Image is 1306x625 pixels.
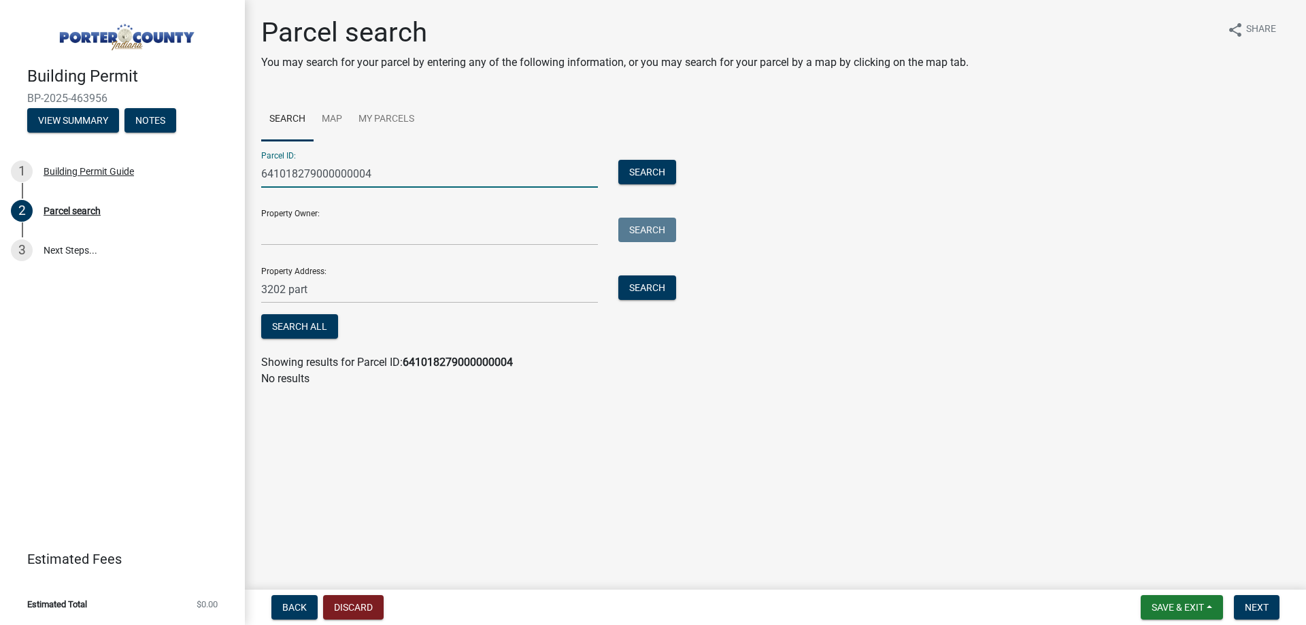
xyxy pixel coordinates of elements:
[261,16,969,49] h1: Parcel search
[271,595,318,620] button: Back
[27,116,119,126] wm-modal-confirm: Summary
[403,356,513,369] strong: 641018279000000004
[27,92,218,105] span: BP-2025-463956
[1245,602,1269,613] span: Next
[44,206,101,216] div: Parcel search
[124,108,176,133] button: Notes
[282,602,307,613] span: Back
[314,98,350,141] a: Map
[323,595,384,620] button: Discard
[618,160,676,184] button: Search
[11,239,33,261] div: 3
[44,167,134,176] div: Building Permit Guide
[1152,602,1204,613] span: Save & Exit
[11,161,33,182] div: 1
[618,275,676,300] button: Search
[350,98,422,141] a: My Parcels
[261,371,1290,387] p: No results
[27,67,234,86] h4: Building Permit
[261,314,338,339] button: Search All
[261,54,969,71] p: You may search for your parcel by entering any of the following information, or you may search fo...
[124,116,176,126] wm-modal-confirm: Notes
[1227,22,1243,38] i: share
[1246,22,1276,38] span: Share
[618,218,676,242] button: Search
[261,98,314,141] a: Search
[27,14,223,52] img: Porter County, Indiana
[197,600,218,609] span: $0.00
[27,108,119,133] button: View Summary
[1141,595,1223,620] button: Save & Exit
[1234,595,1279,620] button: Next
[11,545,223,573] a: Estimated Fees
[1216,16,1287,43] button: shareShare
[261,354,1290,371] div: Showing results for Parcel ID:
[11,200,33,222] div: 2
[27,600,87,609] span: Estimated Total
